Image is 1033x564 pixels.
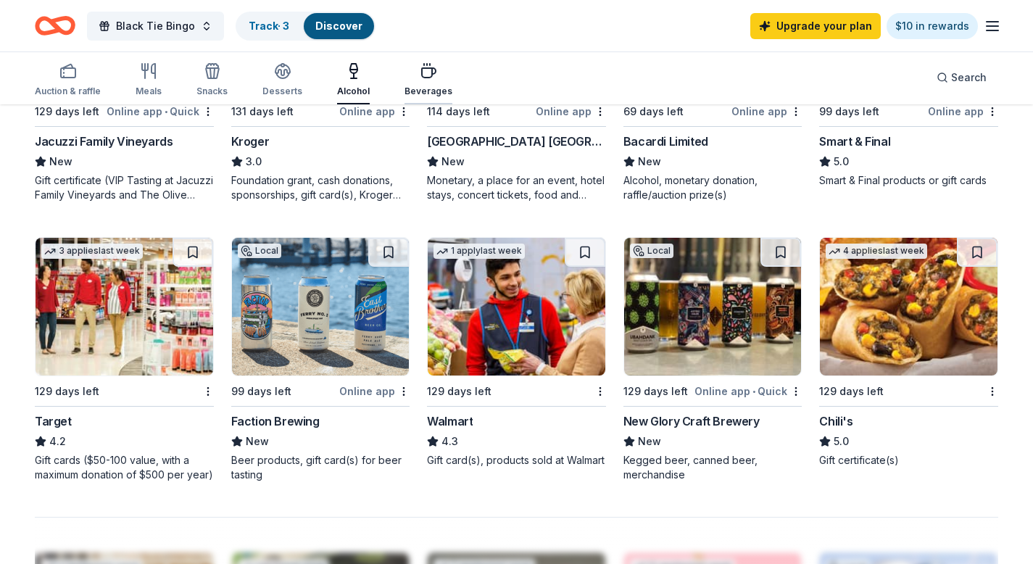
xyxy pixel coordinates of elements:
[35,412,72,430] div: Target
[820,238,997,376] img: Image for Chili's
[231,237,410,482] a: Image for Faction BrewingLocal99 days leftOnline appFaction BrewingNewBeer products, gift card(s)...
[925,63,998,92] button: Search
[623,453,802,482] div: Kegged beer, canned beer, merchandise
[427,453,606,468] div: Gift card(s), products sold at Walmart
[405,86,452,97] div: Beverages
[116,17,195,35] span: Black Tie Bingo
[623,237,802,482] a: Image for New Glory Craft BreweryLocal129 days leftOnline app•QuickNew Glory Craft BreweryNewKegg...
[427,383,491,400] div: 129 days left
[249,20,289,32] a: Track· 3
[35,9,75,43] a: Home
[887,13,978,39] a: $10 in rewards
[246,153,262,170] span: 3.0
[35,133,173,150] div: Jacuzzi Family Vineyards
[87,12,224,41] button: Black Tie Bingo
[35,237,214,482] a: Image for Target3 applieslast week129 days leftTarget4.2Gift cards ($50-100 value, with a maximum...
[107,102,214,120] div: Online app Quick
[428,238,605,376] img: Image for Walmart
[262,57,302,104] button: Desserts
[427,103,490,120] div: 114 days left
[231,453,410,482] div: Beer products, gift card(s) for beer tasting
[35,57,101,104] button: Auction & raffle
[337,86,370,97] div: Alcohol
[231,103,294,120] div: 131 days left
[196,57,228,104] button: Snacks
[136,57,162,104] button: Meals
[427,133,606,150] div: [GEOGRAPHIC_DATA] [GEOGRAPHIC_DATA] at [GEOGRAPHIC_DATA]
[238,244,281,258] div: Local
[819,453,998,468] div: Gift certificate(s)
[819,383,884,400] div: 129 days left
[433,244,525,259] div: 1 apply last week
[315,20,362,32] a: Discover
[427,237,606,468] a: Image for Walmart1 applylast week129 days leftWalmart4.3Gift card(s), products sold at Walmart
[441,153,465,170] span: New
[35,173,214,202] div: Gift certificate (VIP Tasting at Jacuzzi Family Vineyards and The Olive Press, a complimentary ch...
[231,412,320,430] div: Faction Brewing
[826,244,927,259] div: 4 applies last week
[35,103,99,120] div: 129 days left
[623,383,688,400] div: 129 days left
[49,153,72,170] span: New
[819,103,879,120] div: 99 days left
[819,237,998,468] a: Image for Chili's4 applieslast week129 days leftChili's5.0Gift certificate(s)
[427,412,473,430] div: Walmart
[405,57,452,104] button: Beverages
[630,244,673,258] div: Local
[35,383,99,400] div: 129 days left
[36,238,213,376] img: Image for Target
[441,433,458,450] span: 4.3
[231,173,410,202] div: Foundation grant, cash donations, sponsorships, gift card(s), Kroger products
[750,13,881,39] a: Upgrade your plan
[638,153,661,170] span: New
[136,86,162,97] div: Meals
[231,133,270,150] div: Kroger
[928,102,998,120] div: Online app
[165,106,167,117] span: •
[41,244,143,259] div: 3 applies last week
[819,412,852,430] div: Chili's
[834,433,849,450] span: 5.0
[339,382,410,400] div: Online app
[638,433,661,450] span: New
[623,173,802,202] div: Alcohol, monetary donation, raffle/auction prize(s)
[819,173,998,188] div: Smart & Final products or gift cards
[232,238,410,376] img: Image for Faction Brewing
[35,86,101,97] div: Auction & raffle
[231,383,291,400] div: 99 days left
[196,86,228,97] div: Snacks
[236,12,376,41] button: Track· 3Discover
[951,69,987,86] span: Search
[623,103,684,120] div: 69 days left
[536,102,606,120] div: Online app
[246,433,269,450] span: New
[49,433,66,450] span: 4.2
[819,133,890,150] div: Smart & Final
[262,86,302,97] div: Desserts
[694,382,802,400] div: Online app Quick
[35,453,214,482] div: Gift cards ($50-100 value, with a maximum donation of $500 per year)
[624,238,802,376] img: Image for New Glory Craft Brewery
[427,173,606,202] div: Monetary, a place for an event, hotel stays, concert tickets, food and beverage credit
[731,102,802,120] div: Online app
[834,153,849,170] span: 5.0
[752,386,755,397] span: •
[623,412,760,430] div: New Glory Craft Brewery
[339,102,410,120] div: Online app
[623,133,708,150] div: Bacardi Limited
[337,57,370,104] button: Alcohol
